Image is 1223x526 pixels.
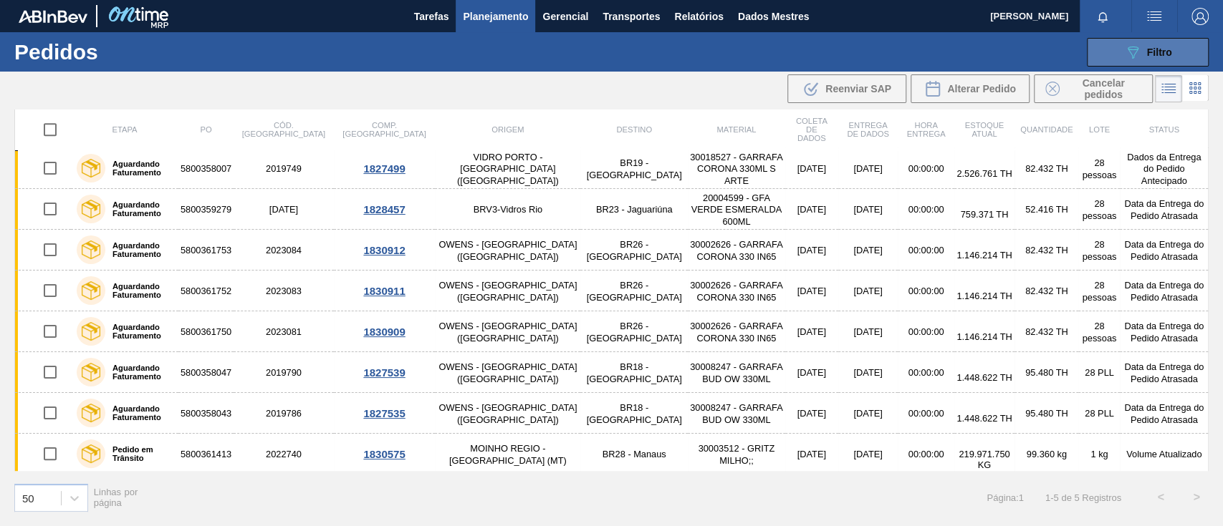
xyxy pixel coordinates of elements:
font: Planejamento [463,11,528,22]
font: 1.448.622 TH [956,413,1012,424]
font: [DATE] [797,409,826,419]
font: BR28 - Manaus [603,449,666,460]
font: 52.416 TH [1025,205,1068,215]
font: 30008247 - GARRAFA BUD OW 330ML [690,361,782,384]
font: 28 PLL [1085,409,1114,419]
font: 5800358043 [181,409,231,419]
font: 30002626 - GARRAFA CORONA 330 IN65 [690,239,782,262]
font: [DATE] [797,205,826,215]
font: BR26 - [GEOGRAPHIC_DATA] [587,321,682,344]
font: 99.360 kg [1027,449,1067,460]
font: Quantidade [1020,126,1073,135]
div: Visão em Lista [1155,75,1182,102]
font: 5 [1074,492,1079,503]
font: 219.971.750 KG [959,449,1009,470]
button: Reenviar SAP [787,74,906,103]
font: 1830912 [363,244,405,256]
font: OWENS - [GEOGRAPHIC_DATA] ([GEOGRAPHIC_DATA]) [438,402,577,425]
font: 1 kg [1090,449,1108,460]
font: [DATE] [853,245,882,256]
font: 759.371 TH [960,209,1008,220]
font: Página [987,492,1015,503]
font: [PERSON_NAME] [990,11,1068,21]
font: Filtro [1147,47,1172,58]
font: 2019749 [266,164,302,175]
font: BR18 - [GEOGRAPHIC_DATA] [587,361,682,384]
font: Data da Entrega do Pedido Atrasada [1124,321,1204,344]
font: 50 [22,492,34,504]
font: 1.146.214 TH [956,291,1012,301]
font: BR19 - [GEOGRAPHIC_DATA] [587,157,682,180]
a: Aguardando Faturamento5800359279[DATE]BRV3-Vidros RioBR23 - Jaguariúna20004599 - GFA VERDE ESMERA... [15,189,1209,230]
font: 82.432 TH [1025,245,1068,256]
font: 00:00:00 [908,449,944,460]
font: 5800361750 [181,327,231,338]
font: 1.448.622 TH [956,372,1012,383]
font: 30003512 - GRITZ MILHO;; [698,443,774,466]
font: > [1193,491,1199,503]
font: 1 [1018,492,1023,503]
font: 28 pessoas [1082,239,1116,262]
font: Alterar Pedido [947,83,1016,94]
font: Cancelar pedidos [1082,77,1124,100]
font: 1827499 [363,162,405,175]
font: Cód. [GEOGRAPHIC_DATA] [242,122,325,139]
font: Tarefas [414,11,449,22]
font: 1830909 [363,326,405,338]
font: 28 pessoas [1082,198,1116,221]
font: PO [200,126,211,135]
div: Cancelar Pedidos em Massa [1034,74,1153,103]
font: [DATE] [797,327,826,338]
font: 82.432 TH [1025,286,1068,297]
a: Pedido em Trânsito58003614132022740MOINHO REGIO - [GEOGRAPHIC_DATA] (MT)BR28 - Manaus30003512 - G... [15,434,1209,474]
font: 95.480 TH [1025,409,1068,419]
img: ações do usuário [1146,8,1163,25]
font: 1830575 [363,448,405,460]
font: < [1157,491,1164,503]
button: < [1143,479,1179,515]
font: OWENS - [GEOGRAPHIC_DATA] ([GEOGRAPHIC_DATA]) [438,321,577,344]
font: 00:00:00 [908,409,944,419]
font: Aguardando Faturamento [112,364,161,381]
font: [DATE] [269,205,298,215]
font: Aguardando Faturamento [112,160,161,177]
div: Alterar Pedido [911,74,1030,103]
img: TNhmsLtSVTkK8tSr43FrP2fwEKptu5GPRR3wAAAABJRU5ErkJggg== [19,10,87,23]
font: 5800358047 [181,368,231,379]
font: Aguardando Faturamento [112,404,161,422]
font: 00:00:00 [908,164,944,175]
font: 30002626 - GARRAFA CORONA 330 IN65 [690,280,782,303]
font: Aguardando Faturamento [112,200,161,218]
font: OWENS - [GEOGRAPHIC_DATA] ([GEOGRAPHIC_DATA]) [438,361,577,384]
font: VIDRO PORTO - [GEOGRAPHIC_DATA] ([GEOGRAPHIC_DATA]) [457,152,559,186]
font: 1.146.214 TH [956,250,1012,260]
button: Cancelar pedidos [1034,74,1153,103]
font: 00:00:00 [908,327,944,338]
font: 28 pessoas [1082,280,1116,303]
a: Aguardando Faturamento58003580072019749VIDRO PORTO - [GEOGRAPHIC_DATA] ([GEOGRAPHIC_DATA])BR19 - ... [15,148,1209,189]
button: > [1179,479,1214,515]
font: de [1061,492,1071,503]
font: 20004599 - GFA VERDE ESMERALDA 600ML [691,193,782,227]
font: [DATE] [797,164,826,175]
font: Data da Entrega do Pedido Atrasada [1124,361,1204,384]
font: 5800361753 [181,245,231,256]
font: Data da Entrega do Pedido Atrasada [1124,198,1204,221]
font: Data da Entrega do Pedido Atrasada [1124,239,1204,262]
font: Reenviar SAP [825,83,891,94]
img: Sair [1191,8,1209,25]
font: 5800361413 [181,449,231,460]
font: 2023083 [266,286,302,297]
font: 30002626 - GARRAFA CORONA 330 IN65 [690,321,782,344]
font: 2019786 [266,409,302,419]
font: 30018527 - GARRAFA CORONA 330ML S ARTE [690,152,782,186]
font: [DATE] [797,368,826,379]
font: BR26 - [GEOGRAPHIC_DATA] [587,239,682,262]
font: 5800359279 [181,205,231,215]
font: Entrega de dados [847,122,888,139]
button: Filtro [1087,38,1209,67]
font: Pedido em Trânsito [112,445,153,462]
font: 2.526.761 TH [956,168,1012,179]
font: [DATE] [853,286,882,297]
font: 2023081 [266,327,302,338]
